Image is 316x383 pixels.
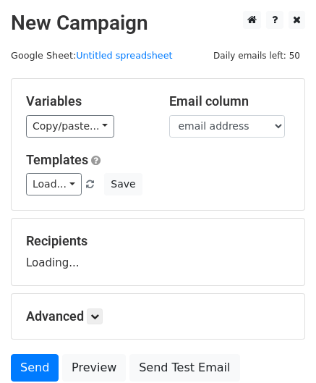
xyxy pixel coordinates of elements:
[208,50,305,61] a: Daily emails left: 50
[26,115,114,138] a: Copy/paste...
[26,93,148,109] h5: Variables
[26,152,88,167] a: Templates
[26,308,290,324] h5: Advanced
[26,233,290,249] h5: Recipients
[76,50,172,61] a: Untitled spreadsheet
[129,354,239,382] a: Send Test Email
[26,233,290,271] div: Loading...
[11,11,305,35] h2: New Campaign
[11,354,59,382] a: Send
[169,93,291,109] h5: Email column
[104,173,142,195] button: Save
[62,354,126,382] a: Preview
[26,173,82,195] a: Load...
[11,50,173,61] small: Google Sheet:
[208,48,305,64] span: Daily emails left: 50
